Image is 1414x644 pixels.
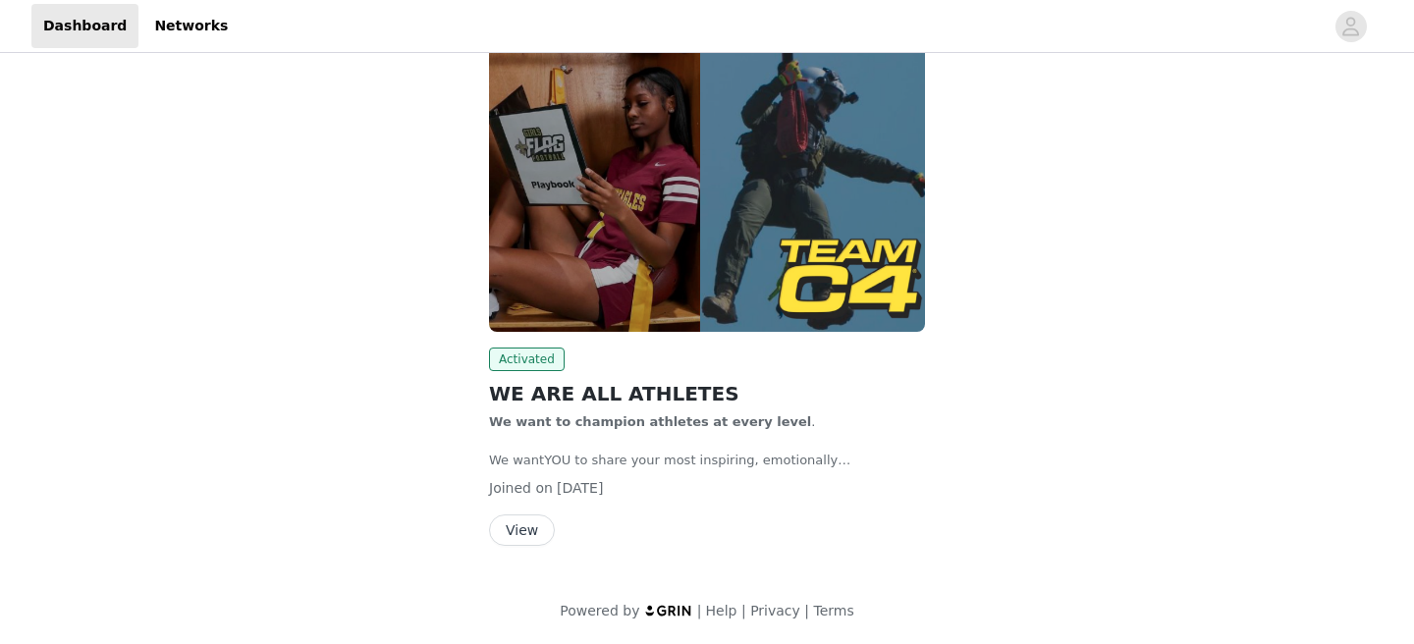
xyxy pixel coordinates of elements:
span: Activated [489,348,565,371]
h2: WE ARE ALL ATHLETES [489,379,925,408]
span: YOU to share your most inspiring, emotionally riveting [489,453,850,487]
span: . [811,414,815,429]
a: View [489,523,555,538]
a: Help [706,603,737,618]
button: View [489,514,555,546]
div: avatar [1341,11,1360,42]
span: Joined on [489,480,553,496]
a: Privacy [750,603,800,618]
span: | [697,603,702,618]
span: | [804,603,809,618]
img: Cellucor [489,5,925,332]
a: Dashboard [31,4,138,48]
span: | [741,603,746,618]
span: Powered by [560,603,639,618]
img: logo [644,604,693,617]
span: We want to champion athletes at every level [489,414,811,429]
span: [DATE] [557,480,603,496]
span: We want [489,453,544,467]
a: Networks [142,4,240,48]
a: Terms [813,603,853,618]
